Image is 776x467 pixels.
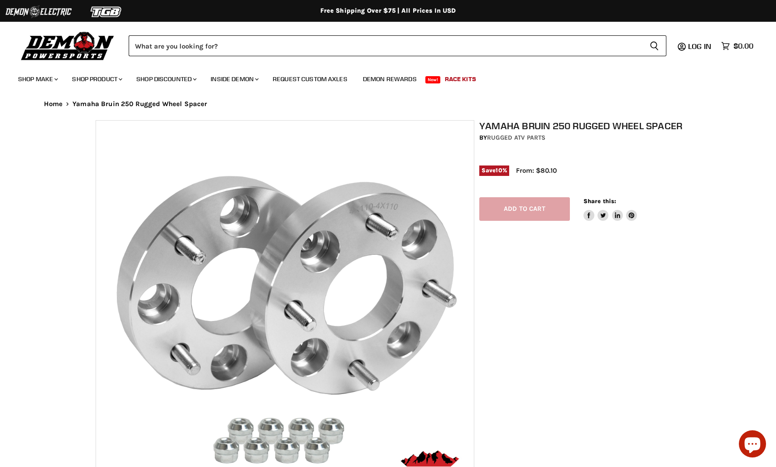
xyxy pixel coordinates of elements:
[356,70,424,88] a: Demon Rewards
[479,133,686,143] div: by
[736,430,769,460] inbox-online-store-chat: Shopify online store chat
[438,70,483,88] a: Race Kits
[129,35,642,56] input: Search
[44,100,63,108] a: Home
[204,70,264,88] a: Inside Demon
[130,70,202,88] a: Shop Discounted
[583,198,616,204] span: Share this:
[72,3,140,20] img: TGB Logo 2
[425,76,441,83] span: New!
[717,39,758,53] a: $0.00
[733,42,753,50] span: $0.00
[65,70,128,88] a: Shop Product
[516,166,557,175] span: From: $80.10
[26,100,751,108] nav: Breadcrumbs
[583,197,637,221] aside: Share this:
[496,167,502,174] span: 10
[5,3,72,20] img: Demon Electric Logo 2
[642,35,666,56] button: Search
[487,134,545,141] a: Rugged ATV Parts
[72,100,207,108] span: Yamaha Bruin 250 Rugged Wheel Spacer
[18,29,117,62] img: Demon Powersports
[684,42,717,50] a: Log in
[11,70,63,88] a: Shop Make
[11,66,751,88] ul: Main menu
[129,35,666,56] form: Product
[479,120,686,131] h1: Yamaha Bruin 250 Rugged Wheel Spacer
[26,7,751,15] div: Free Shipping Over $75 | All Prices In USD
[688,42,711,51] span: Log in
[479,165,509,175] span: Save %
[266,70,354,88] a: Request Custom Axles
